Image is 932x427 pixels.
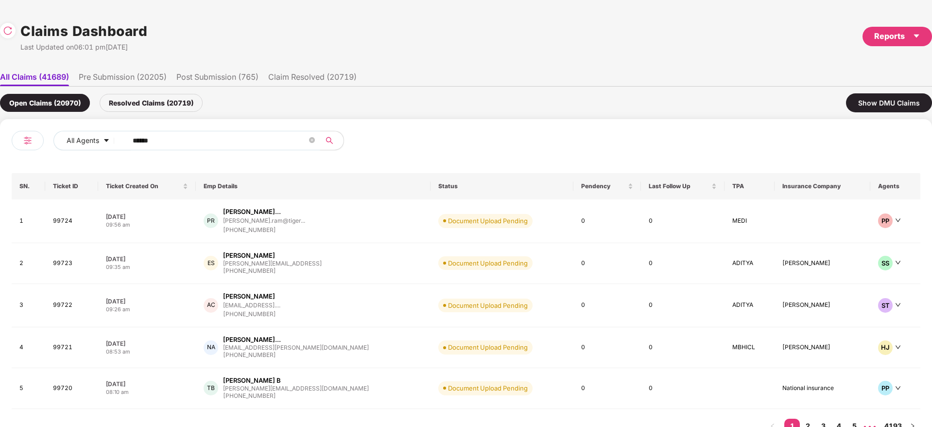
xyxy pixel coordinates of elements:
div: [EMAIL_ADDRESS][PERSON_NAME][DOMAIN_NAME] [223,344,369,351]
div: [PERSON_NAME].ram@tiger... [223,217,305,224]
div: [PERSON_NAME][EMAIL_ADDRESS] [223,260,322,267]
span: down [895,302,901,308]
div: [PHONE_NUMBER] [223,391,369,401]
span: down [895,385,901,391]
div: [PHONE_NUMBER] [223,226,305,235]
td: 99720 [45,368,98,409]
th: Status [431,173,573,199]
th: Agents [870,173,920,199]
div: [DATE] [106,380,188,388]
td: ADITYA [725,243,775,284]
th: TPA [725,173,775,199]
th: Emp Details [196,173,431,199]
img: svg+xml;base64,PHN2ZyBpZD0iUmVsb2FkLTMyeDMyIiB4bWxucz0iaHR0cDovL3d3dy53My5vcmcvMjAwMC9zdmciIHdpZH... [3,26,13,36]
span: close-circle [309,136,315,145]
td: [PERSON_NAME] [775,284,870,328]
span: search [320,137,339,144]
div: [PERSON_NAME] B [223,376,281,385]
td: 99722 [45,284,98,328]
div: 09:35 am [106,263,188,271]
td: MEDI [725,199,775,243]
div: ST [878,298,893,313]
span: Last Follow Up [649,182,710,190]
div: TB [204,381,218,395]
td: 5 [12,368,45,409]
th: Insurance Company [775,173,870,199]
div: [PERSON_NAME]... [223,207,281,216]
td: 0 [641,284,725,328]
td: MBHICL [725,327,775,368]
div: PP [878,381,893,395]
div: [DATE] [106,339,188,348]
div: 08:10 am [106,388,188,396]
div: [DATE] [106,213,188,221]
td: 2 [12,243,45,284]
span: down [895,260,901,266]
div: NA [204,340,218,355]
td: 3 [12,284,45,328]
div: Document Upload Pending [448,383,528,393]
span: Pendency [581,182,626,190]
td: 0 [641,327,725,368]
li: Claim Resolved (20719) [268,72,357,86]
th: Last Follow Up [641,173,725,199]
td: [PERSON_NAME] [775,243,870,284]
div: Resolved Claims (20719) [100,94,203,112]
td: 0 [573,199,641,243]
span: Ticket Created On [106,182,181,190]
div: Document Upload Pending [448,216,528,226]
td: 0 [573,284,641,328]
td: 4 [12,327,45,368]
div: [PHONE_NUMBER] [223,310,280,319]
td: 99724 [45,199,98,243]
button: search [320,131,344,150]
div: HJ [878,340,893,355]
div: PP [878,213,893,228]
span: down [895,217,901,223]
td: 0 [641,368,725,409]
div: [PERSON_NAME][EMAIL_ADDRESS][DOMAIN_NAME] [223,385,369,391]
td: [PERSON_NAME] [775,327,870,368]
th: Ticket ID [45,173,98,199]
div: Last Updated on 06:01 pm[DATE] [20,42,147,53]
div: Show DMU Claims [846,93,932,112]
div: ES [204,256,218,270]
div: Document Upload Pending [448,342,528,352]
div: [EMAIL_ADDRESS].... [223,302,280,308]
h1: Claims Dashboard [20,20,147,42]
div: 08:53 am [106,348,188,356]
div: [PERSON_NAME]... [223,335,281,344]
div: AC [204,298,218,313]
div: [PHONE_NUMBER] [223,351,369,360]
td: 0 [641,243,725,284]
img: svg+xml;base64,PHN2ZyB4bWxucz0iaHR0cDovL3d3dy53My5vcmcvMjAwMC9zdmciIHdpZHRoPSIyNCIgaGVpZ2h0PSIyNC... [22,135,34,146]
td: 0 [641,199,725,243]
span: caret-down [913,32,920,40]
li: Pre Submission (20205) [79,72,167,86]
td: ADITYA [725,284,775,328]
div: Reports [874,30,920,42]
td: 0 [573,368,641,409]
div: 09:26 am [106,305,188,314]
div: [PERSON_NAME] [223,292,275,301]
li: Post Submission (765) [176,72,259,86]
div: [DATE] [106,255,188,263]
div: [PHONE_NUMBER] [223,267,322,276]
td: 1 [12,199,45,243]
td: 0 [573,327,641,368]
div: Document Upload Pending [448,258,528,268]
div: 09:56 am [106,221,188,229]
div: PR [204,213,218,228]
td: 99721 [45,327,98,368]
span: caret-down [103,137,110,145]
th: Ticket Created On [98,173,196,199]
span: close-circle [309,137,315,143]
td: National insurance [775,368,870,409]
td: 99723 [45,243,98,284]
span: All Agents [67,135,99,146]
div: SS [878,256,893,270]
th: SN. [12,173,45,199]
span: down [895,344,901,350]
button: All Agentscaret-down [53,131,131,150]
div: [PERSON_NAME] [223,251,275,260]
